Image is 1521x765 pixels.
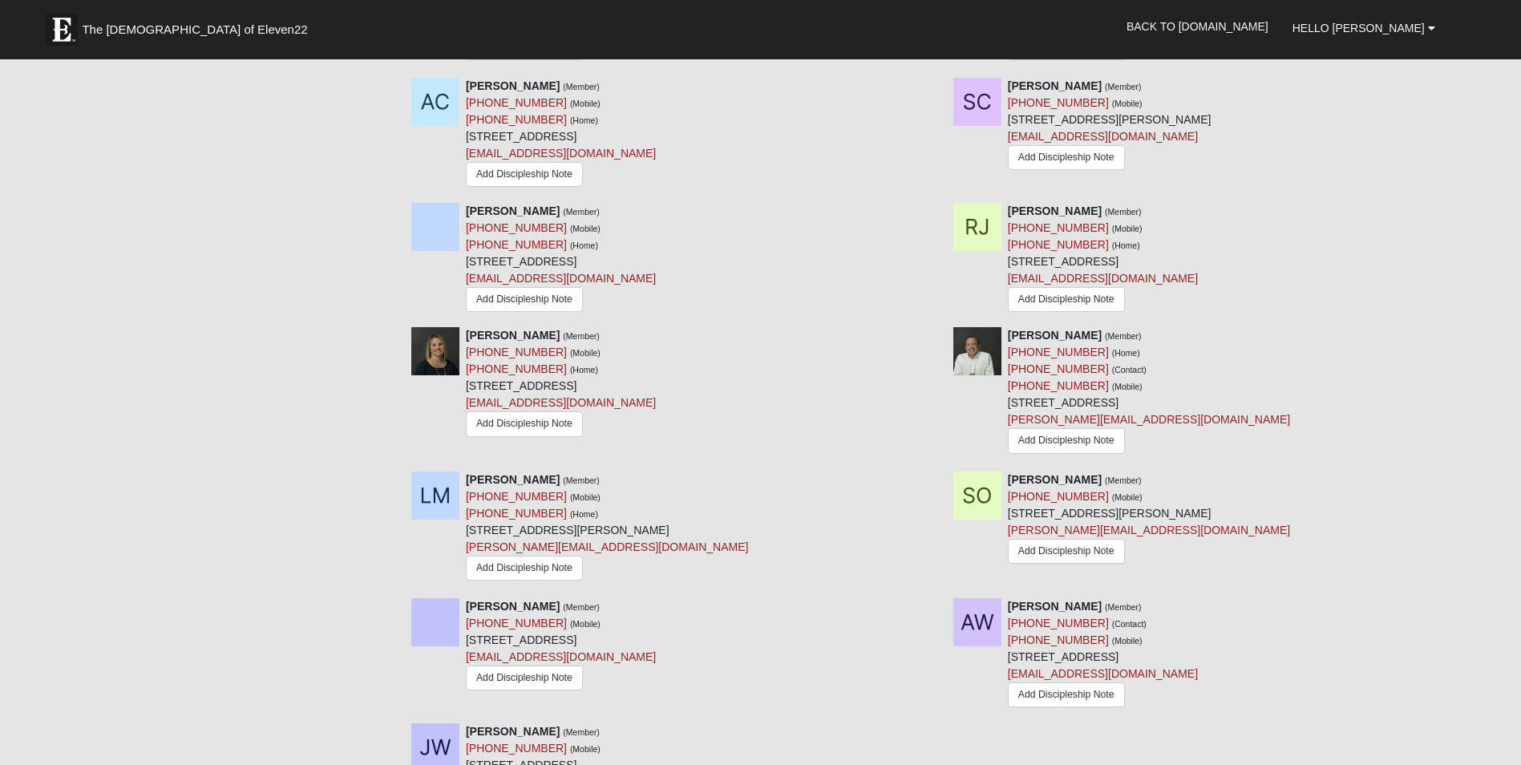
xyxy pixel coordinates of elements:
a: The [DEMOGRAPHIC_DATA] of Eleven22 [38,6,358,46]
div: [STREET_ADDRESS] [466,327,656,440]
img: Eleven22 logo [46,14,78,46]
small: (Member) [563,602,600,612]
div: [STREET_ADDRESS][PERSON_NAME] [1008,472,1290,569]
a: [EMAIL_ADDRESS][DOMAIN_NAME] [466,650,656,663]
strong: [PERSON_NAME] [466,600,560,613]
small: (Mobile) [570,224,601,233]
small: (Mobile) [570,99,601,108]
a: [EMAIL_ADDRESS][DOMAIN_NAME] [1008,130,1198,143]
small: (Contact) [1112,619,1147,629]
small: (Home) [1112,241,1140,250]
a: [PHONE_NUMBER] [1008,633,1109,646]
a: Add Discipleship Note [466,162,583,187]
small: (Mobile) [1112,492,1143,502]
div: [STREET_ADDRESS] [1008,203,1198,316]
small: (Home) [1112,348,1140,358]
div: [STREET_ADDRESS][PERSON_NAME] [466,472,748,586]
small: (Home) [570,509,598,519]
a: [PHONE_NUMBER] [466,96,567,109]
a: [PHONE_NUMBER] [466,362,567,375]
a: [PHONE_NUMBER] [466,346,567,358]
small: (Member) [563,82,600,91]
small: (Member) [1105,476,1142,485]
a: [EMAIL_ADDRESS][DOMAIN_NAME] [466,396,656,409]
small: (Home) [570,365,598,374]
a: [PHONE_NUMBER] [1008,490,1109,503]
a: Add Discipleship Note [1008,287,1125,312]
small: (Mobile) [1112,99,1143,108]
strong: [PERSON_NAME] [466,473,560,486]
a: Add Discipleship Note [466,556,583,581]
strong: [PERSON_NAME] [466,204,560,217]
a: Add Discipleship Note [466,666,583,690]
span: Hello [PERSON_NAME] [1292,22,1425,34]
a: [PHONE_NUMBER] [466,507,567,520]
strong: [PERSON_NAME] [466,329,560,342]
small: (Mobile) [1112,224,1143,233]
a: [PHONE_NUMBER] [1008,221,1109,234]
small: (Mobile) [570,492,601,502]
small: (Mobile) [570,619,601,629]
strong: [PERSON_NAME] [1008,329,1102,342]
strong: [PERSON_NAME] [1008,473,1102,486]
small: (Member) [563,476,600,485]
a: Add Discipleship Note [1008,682,1125,707]
strong: [PERSON_NAME] [1008,600,1102,613]
a: [PERSON_NAME][EMAIL_ADDRESS][DOMAIN_NAME] [1008,413,1290,426]
a: Add Discipleship Note [1008,145,1125,170]
a: [PHONE_NUMBER] [1008,617,1109,629]
div: [STREET_ADDRESS] [1008,598,1198,711]
a: [PHONE_NUMBER] [1008,238,1109,251]
a: [EMAIL_ADDRESS][DOMAIN_NAME] [466,147,656,160]
a: Add Discipleship Note [466,411,583,436]
a: [PHONE_NUMBER] [466,490,567,503]
a: [PHONE_NUMBER] [1008,362,1109,375]
small: (Member) [1105,331,1142,341]
a: Back to [DOMAIN_NAME] [1114,6,1280,47]
small: (Member) [1105,82,1142,91]
small: (Member) [1105,207,1142,217]
a: [EMAIL_ADDRESS][DOMAIN_NAME] [1008,272,1198,285]
div: [STREET_ADDRESS][PERSON_NAME] [1008,78,1212,174]
small: (Home) [570,115,598,125]
a: Add Discipleship Note [1008,539,1125,564]
small: (Mobile) [1112,636,1143,646]
small: (Mobile) [1112,382,1143,391]
strong: [PERSON_NAME] [1008,204,1102,217]
small: (Member) [1105,602,1142,612]
strong: [PERSON_NAME] [1008,79,1102,92]
div: [STREET_ADDRESS] [1008,327,1290,459]
small: (Contact) [1112,365,1147,374]
small: (Mobile) [570,348,601,358]
a: Add Discipleship Note [1008,428,1125,453]
a: [PHONE_NUMBER] [1008,96,1109,109]
a: [PHONE_NUMBER] [466,113,567,126]
strong: [PERSON_NAME] [466,79,560,92]
a: [PHONE_NUMBER] [1008,379,1109,392]
a: [PERSON_NAME][EMAIL_ADDRESS][DOMAIN_NAME] [1008,524,1290,536]
strong: [PERSON_NAME] [466,725,560,738]
span: The [DEMOGRAPHIC_DATA] of Eleven22 [82,22,307,38]
small: (Member) [563,331,600,341]
small: (Member) [563,727,600,737]
a: Add Discipleship Note [466,287,583,312]
a: [PHONE_NUMBER] [1008,346,1109,358]
a: Hello [PERSON_NAME] [1280,8,1447,48]
a: [PERSON_NAME][EMAIL_ADDRESS][DOMAIN_NAME] [466,540,748,553]
small: (Home) [570,241,598,250]
small: (Member) [563,207,600,217]
div: [STREET_ADDRESS] [466,203,656,316]
div: [STREET_ADDRESS] [466,78,656,191]
a: [EMAIL_ADDRESS][DOMAIN_NAME] [1008,667,1198,680]
a: [EMAIL_ADDRESS][DOMAIN_NAME] [466,272,656,285]
a: [PHONE_NUMBER] [466,238,567,251]
a: [PHONE_NUMBER] [466,617,567,629]
a: [PHONE_NUMBER] [466,221,567,234]
div: [STREET_ADDRESS] [466,598,656,694]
